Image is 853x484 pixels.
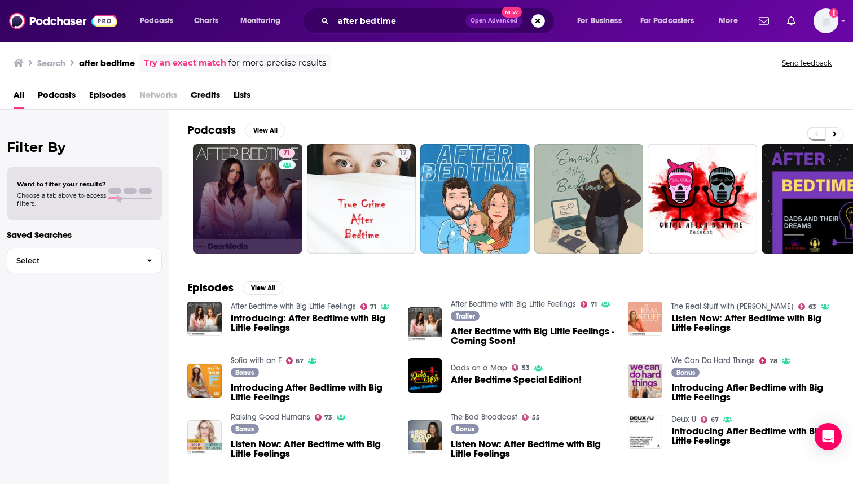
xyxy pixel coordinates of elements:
[187,302,222,336] a: Introducing: After Bedtime with Big Little Feelings
[231,356,282,365] a: Sofia with an F
[231,383,394,402] a: Introducing After Bedtime with Big Little Feelings
[808,304,816,309] span: 63
[187,364,222,398] a: Introducing After Bedtime with Big Little Feelings
[782,11,800,30] a: Show notifications dropdown
[399,148,407,159] span: 17
[451,299,576,309] a: After Bedtime with Big Little Feelings
[234,86,250,109] a: Lists
[471,18,517,24] span: Open Advanced
[187,12,225,30] a: Charts
[286,357,304,364] a: 67
[279,149,295,158] a: 71
[512,364,530,371] a: 53
[829,8,838,18] svg: Add a profile image
[671,356,755,365] a: We Can Do Hard Things
[187,420,222,455] img: Listen Now: After Bedtime with Big Little Feelings
[408,307,442,342] img: After Bedtime with Big Little Feelings - Coming Soon!
[370,304,376,309] span: 71
[671,313,835,333] a: Listen Now: After Bedtime with Big Little Feelings
[522,365,530,370] span: 53
[7,248,162,273] button: Select
[132,12,188,30] button: open menu
[79,58,135,68] h3: after bedtime
[235,369,254,376] span: Bonus
[144,56,226,69] a: Try an exact match
[711,417,719,422] span: 67
[719,13,738,29] span: More
[408,420,442,455] img: Listen Now: After Bedtime with Big Little Feelings
[581,301,597,308] a: 71
[139,86,177,109] span: Networks
[591,302,597,307] span: 71
[231,439,394,459] span: Listen Now: After Bedtime with Big Little Feelings
[671,383,835,402] a: Introducing After Bedtime with Big Little Feelings
[7,139,162,155] h2: Filter By
[814,8,838,33] button: Show profile menu
[628,364,662,398] img: Introducing After Bedtime with Big Little Feelings
[17,180,106,188] span: Want to filter your results?
[14,86,24,109] span: All
[814,8,838,33] img: User Profile
[451,439,614,459] a: Listen Now: After Bedtime with Big Little Feelings
[451,375,582,385] a: After Bedtime Special Edition!
[228,56,326,69] span: for more precise results
[360,303,377,310] a: 71
[759,357,777,364] a: 78
[456,426,474,433] span: Bonus
[37,58,65,68] h3: Search
[798,303,816,310] a: 63
[711,12,752,30] button: open menu
[324,415,332,420] span: 73
[522,414,540,421] a: 55
[640,13,694,29] span: For Podcasters
[307,144,416,254] a: 17
[671,426,835,446] a: Introducing After Bedtime with Big Little Feelings
[451,326,614,346] a: After Bedtime with Big Little Feelings - Coming Soon!
[283,148,291,159] span: 71
[408,358,442,393] a: After Bedtime Special Edition!
[569,12,636,30] button: open menu
[814,8,838,33] span: Logged in as alignPR
[38,86,76,109] a: Podcasts
[187,281,283,295] a: EpisodesView All
[633,12,711,30] button: open menu
[676,369,695,376] span: Bonus
[9,10,117,32] img: Podchaser - Follow, Share and Rate Podcasts
[451,363,507,373] a: Dads on a Map
[701,416,719,423] a: 67
[7,257,138,264] span: Select
[815,423,842,450] div: Open Intercom Messenger
[577,13,622,29] span: For Business
[313,8,565,34] div: Search podcasts, credits, & more...
[532,415,540,420] span: 55
[187,123,236,137] h2: Podcasts
[187,281,234,295] h2: Episodes
[235,426,254,433] span: Bonus
[754,11,773,30] a: Show notifications dropdown
[779,58,835,68] button: Send feedback
[451,412,517,422] a: The Bad Broadcast
[187,123,285,137] a: PodcastsView All
[240,13,280,29] span: Monitoring
[89,86,126,109] span: Episodes
[628,415,662,449] img: Introducing After Bedtime with Big Little Feelings
[7,229,162,240] p: Saved Searches
[17,191,106,207] span: Choose a tab above to access filters.
[456,313,475,320] span: Trailer
[628,302,662,336] img: Listen Now: After Bedtime with Big Little Feelings
[770,359,777,364] span: 78
[231,412,310,422] a: Raising Good Humans
[315,414,333,421] a: 73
